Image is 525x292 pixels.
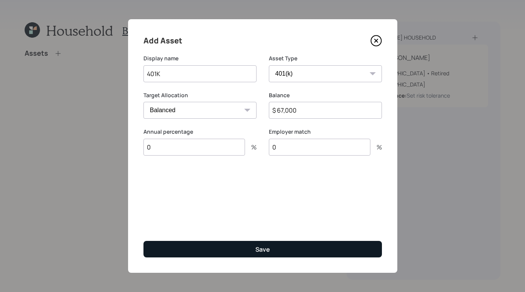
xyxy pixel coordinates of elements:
[143,55,257,62] label: Display name
[143,128,257,136] label: Annual percentage
[143,241,382,257] button: Save
[269,55,382,62] label: Asset Type
[143,91,257,99] label: Target Allocation
[269,128,382,136] label: Employer match
[255,245,270,254] div: Save
[269,91,382,99] label: Balance
[370,144,382,150] div: %
[143,35,182,47] h4: Add Asset
[245,144,257,150] div: %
